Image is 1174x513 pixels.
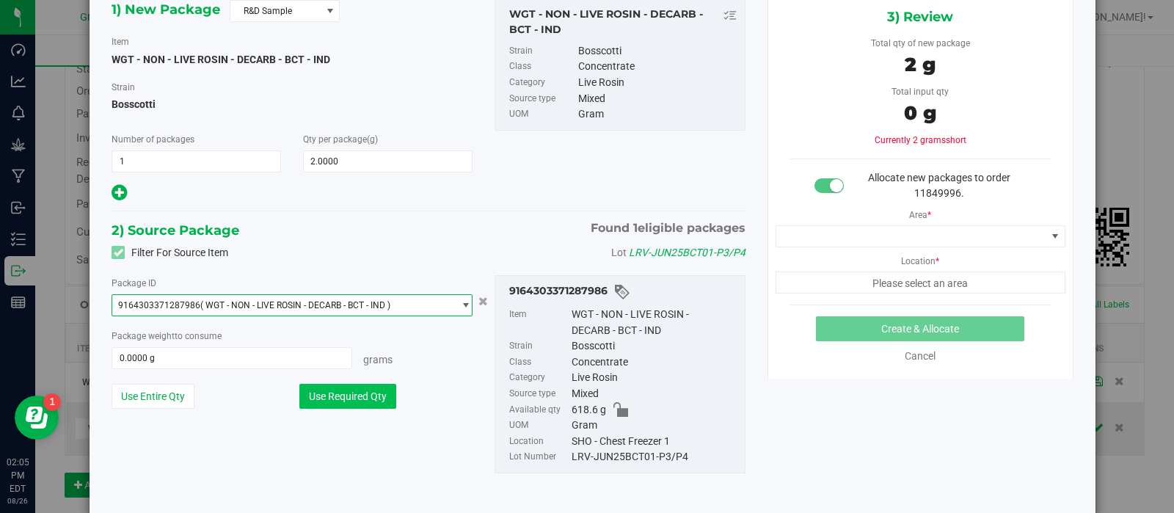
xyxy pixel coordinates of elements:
span: Found eligible packages [591,219,745,237]
input: 1 [112,151,280,172]
label: Location [509,434,569,450]
label: UOM [509,106,575,123]
div: Bosscotti [572,338,737,354]
label: Item [509,307,569,338]
span: R&D Sample [230,1,321,21]
label: Area [909,201,931,222]
div: LRV-JUN25BCT01-P3/P4 [572,449,737,465]
span: Package ID [112,278,156,288]
span: Add new output [112,189,127,201]
span: short [946,135,966,145]
span: Currently 2 grams [875,135,966,145]
span: LRV-JUN25BCT01-P3/P4 [629,247,745,258]
span: 2) Source Package [112,219,239,241]
span: 1 [633,221,638,235]
label: Class [509,59,575,75]
span: Number of packages [112,134,194,145]
div: WGT - NON - LIVE ROSIN - DECARB - BCT - IND [572,307,737,338]
div: 9164303371287986 [509,283,737,301]
iframe: Resource center [15,396,59,440]
label: Available qty [509,402,569,418]
span: Qty per package [303,134,378,145]
span: Total qty of new package [871,38,970,48]
label: Item [112,35,129,48]
label: Location [901,247,939,268]
span: 618.6 g [572,402,606,418]
span: Grams [363,354,393,365]
span: WGT - NON - LIVE ROSIN - DECARB - BCT - IND [112,54,330,65]
span: ( WGT - NON - LIVE ROSIN - DECARB - BCT - IND ) [200,300,390,310]
div: Concentrate [572,354,737,371]
button: Cancel button [474,291,492,312]
span: 0 g [904,101,936,125]
span: 3) Review [887,6,953,28]
iframe: Resource center unread badge [43,393,61,411]
span: weight [148,331,175,341]
span: Allocate new packages to order 11849996. [868,172,1010,199]
div: Mixed [578,91,737,107]
label: UOM [509,418,569,434]
a: Cancel [905,350,936,362]
div: Gram [578,106,737,123]
div: SHO - Chest Freezer 1 [572,434,737,450]
input: 0.0000 g [112,348,351,368]
div: Live Rosin [578,75,737,91]
div: Bosscotti [578,43,737,59]
label: Category [509,75,575,91]
span: select [453,295,471,316]
label: Source type [509,91,575,107]
span: Package to consume [112,331,222,341]
span: Lot [611,247,627,258]
div: Gram [572,418,737,434]
span: 9164303371287986 [118,300,200,310]
label: Strain [509,338,569,354]
span: (g) [367,134,378,145]
span: Total input qty [892,87,949,97]
label: Strain [112,81,135,94]
div: Concentrate [578,59,737,75]
button: Use Required Qty [299,384,396,409]
label: Category [509,370,569,386]
label: Lot Number [509,449,569,465]
input: 2.0000 [304,151,472,172]
div: Live Rosin [572,370,737,386]
label: Class [509,354,569,371]
button: Use Entire Qty [112,384,194,409]
div: Mixed [572,386,737,402]
label: Filter For Source Item [112,245,228,261]
label: Strain [509,43,575,59]
label: Source type [509,386,569,402]
span: 2 g [905,53,936,76]
div: WGT - NON - LIVE ROSIN - DECARB - BCT - IND [509,7,737,37]
span: Bosscotti [112,93,472,115]
button: Create & Allocate [816,316,1024,341]
span: Please select an area [776,272,1065,294]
